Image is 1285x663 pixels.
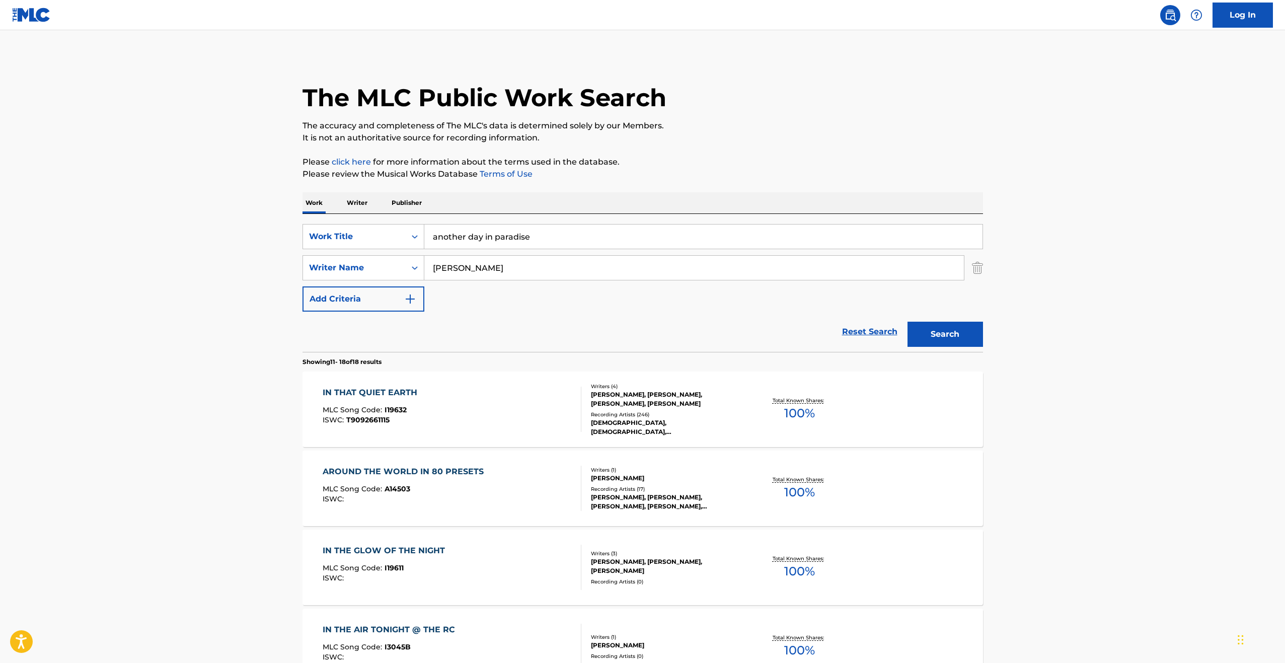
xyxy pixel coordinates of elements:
[323,545,450,557] div: IN THE GLOW OF THE NIGHT
[1190,9,1202,21] img: help
[1186,5,1206,25] div: Help
[773,634,826,641] p: Total Known Shares:
[784,483,815,501] span: 100 %
[303,168,983,180] p: Please review the Musical Works Database
[1164,9,1176,21] img: search
[1238,625,1244,655] div: Drag
[591,633,743,641] div: Writers ( 1 )
[303,530,983,605] a: IN THE GLOW OF THE NIGHTMLC Song Code:I19611ISWC:Writers (3)[PERSON_NAME], [PERSON_NAME], [PERSON...
[309,262,400,274] div: Writer Name
[591,550,743,557] div: Writers ( 3 )
[323,415,346,424] span: ISWC :
[591,390,743,408] div: [PERSON_NAME], [PERSON_NAME], [PERSON_NAME], [PERSON_NAME]
[591,411,743,418] div: Recording Artists ( 246 )
[12,8,51,22] img: MLC Logo
[303,156,983,168] p: Please for more information about the terms used in the database.
[323,387,422,399] div: IN THAT QUIET EARTH
[591,652,743,660] div: Recording Artists ( 0 )
[385,563,404,572] span: I19611
[385,405,407,414] span: I19632
[323,642,385,651] span: MLC Song Code :
[1160,5,1180,25] a: Public Search
[344,192,370,213] p: Writer
[303,132,983,144] p: It is not an authoritative source for recording information.
[404,293,416,305] img: 9d2ae6d4665cec9f34b9.svg
[1213,3,1273,28] a: Log In
[303,120,983,132] p: The accuracy and completeness of The MLC's data is determined solely by our Members.
[591,493,743,511] div: [PERSON_NAME], [PERSON_NAME], [PERSON_NAME], [PERSON_NAME], [PERSON_NAME]
[591,641,743,650] div: [PERSON_NAME]
[323,573,346,582] span: ISWC :
[323,484,385,493] span: MLC Song Code :
[591,485,743,493] div: Recording Artists ( 17 )
[591,474,743,483] div: [PERSON_NAME]
[323,466,489,478] div: AROUND THE WORLD IN 80 PRESETS
[303,451,983,526] a: AROUND THE WORLD IN 80 PRESETSMLC Song Code:A14503ISWC:Writers (1)[PERSON_NAME]Recording Artists ...
[1235,615,1285,663] iframe: Chat Widget
[303,372,983,447] a: IN THAT QUIET EARTHMLC Song Code:I19632ISWC:T9092661115Writers (4)[PERSON_NAME], [PERSON_NAME], [...
[303,192,326,213] p: Work
[773,397,826,404] p: Total Known Shares:
[784,404,815,422] span: 100 %
[773,555,826,562] p: Total Known Shares:
[346,415,390,424] span: T9092661115
[303,357,382,366] p: Showing 11 - 18 of 18 results
[332,157,371,167] a: click here
[303,83,666,113] h1: The MLC Public Work Search
[972,255,983,280] img: Delete Criterion
[784,641,815,659] span: 100 %
[591,557,743,575] div: [PERSON_NAME], [PERSON_NAME], [PERSON_NAME]
[908,322,983,347] button: Search
[309,231,400,243] div: Work Title
[303,286,424,312] button: Add Criteria
[591,383,743,390] div: Writers ( 4 )
[784,562,815,580] span: 100 %
[385,484,410,493] span: A14503
[478,169,533,179] a: Terms of Use
[303,224,983,352] form: Search Form
[323,652,346,661] span: ISWC :
[591,418,743,436] div: [DEMOGRAPHIC_DATA], [DEMOGRAPHIC_DATA], [DEMOGRAPHIC_DATA], [DEMOGRAPHIC_DATA], [DEMOGRAPHIC_DATA]
[323,405,385,414] span: MLC Song Code :
[389,192,425,213] p: Publisher
[591,466,743,474] div: Writers ( 1 )
[323,494,346,503] span: ISWC :
[591,578,743,585] div: Recording Artists ( 0 )
[323,624,460,636] div: IN THE AIR TONIGHT @ THE RC
[385,642,411,651] span: I3045B
[323,563,385,572] span: MLC Song Code :
[837,321,902,343] a: Reset Search
[773,476,826,483] p: Total Known Shares:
